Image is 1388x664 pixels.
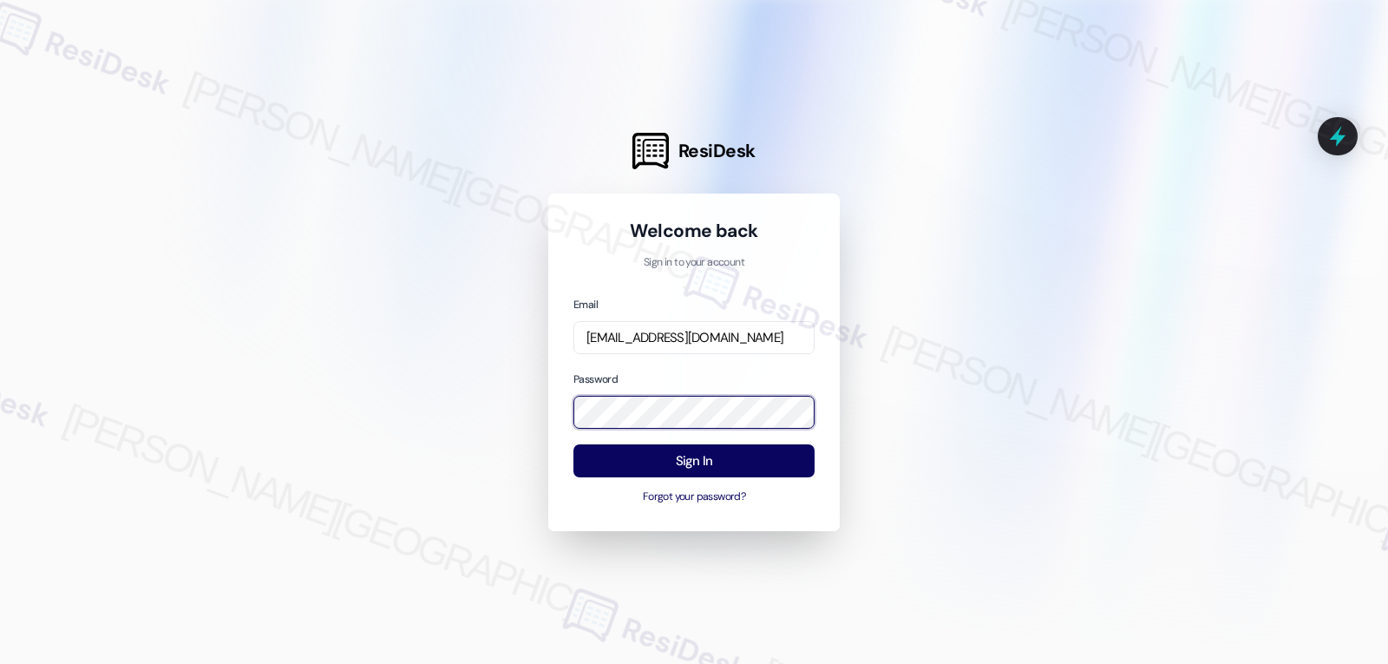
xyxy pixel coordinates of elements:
button: Sign In [573,444,815,478]
p: Sign in to your account [573,255,815,271]
label: Email [573,298,598,312]
label: Password [573,372,618,386]
img: ResiDesk Logo [632,133,669,169]
h1: Welcome back [573,219,815,243]
input: name@example.com [573,321,815,355]
span: ResiDesk [678,139,756,163]
button: Forgot your password? [573,490,815,505]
